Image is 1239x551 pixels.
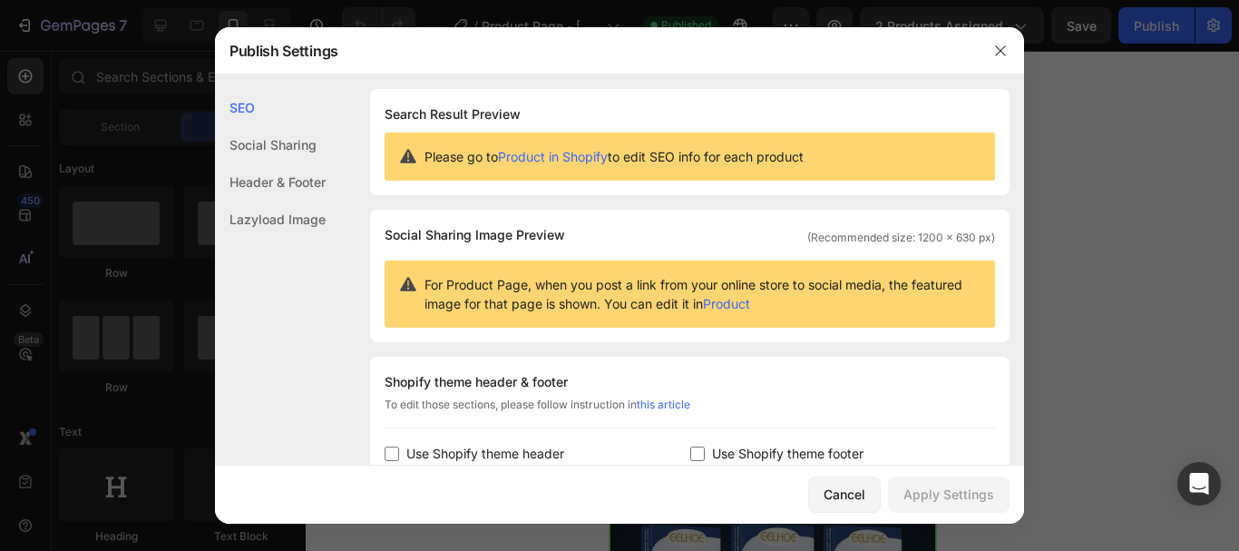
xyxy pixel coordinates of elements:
div: Header & Footer [215,163,326,201]
span: Please go to to edit SEO info for each product [424,147,804,166]
span: Social Sharing Image Preview [385,224,565,246]
div: Social Sharing [215,126,326,163]
a: this article [637,398,690,411]
div: Open Intercom Messenger [1177,462,1221,506]
button: Cancel [808,477,881,513]
h1: Search Result Preview [385,103,995,125]
div: Shopify theme header & footer [385,371,995,393]
a: Product in Shopify [498,149,608,164]
p: Publish the page to see the content. [15,298,311,317]
div: SEO [215,89,326,126]
div: Publish Settings [215,27,977,74]
div: Apply Settings [903,485,994,504]
div: Lazyload Image [215,201,326,238]
div: To edit those sections, please follow instruction in [385,397,995,428]
div: Cancel [824,485,865,504]
button: Apply Settings [888,477,1010,513]
span: (Recommended size: 1200 x 630 px) [807,230,995,246]
span: Use Shopify theme footer [712,443,863,465]
span: For Product Page, when you post a link from your online store to social media, the featured image... [424,275,980,313]
a: Product [703,296,750,311]
span: Use Shopify theme header [406,443,564,465]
